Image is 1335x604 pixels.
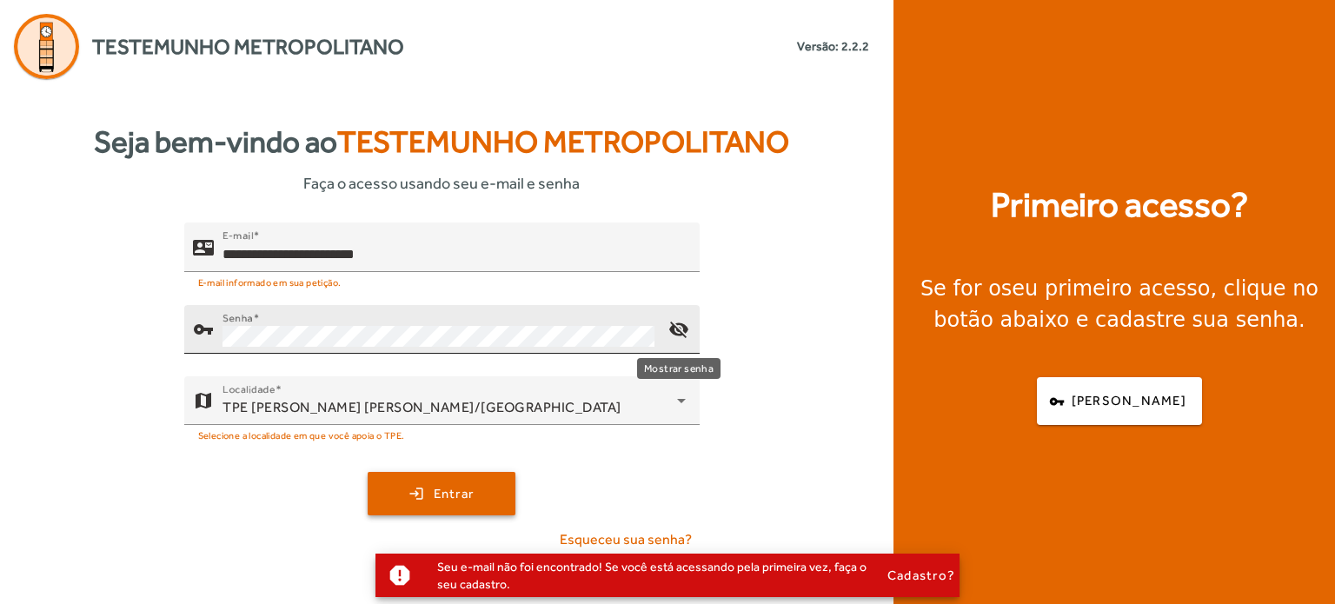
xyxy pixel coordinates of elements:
span: Cadastro? [887,567,955,583]
mat-icon: vpn_key [193,319,214,340]
mat-label: Localidade [222,383,276,395]
span: [PERSON_NAME] [1072,391,1186,411]
span: Testemunho Metropolitano [92,31,404,63]
span: Faça o acesso usando seu e-mail e senha [303,171,580,195]
mat-icon: visibility_off [657,309,699,350]
div: Mostrar senha [637,358,721,379]
img: Logo Agenda [14,14,79,79]
span: Esqueceu sua senha? [560,529,692,550]
mat-label: Senha [222,312,253,324]
button: [PERSON_NAME] [1037,377,1202,425]
div: Se for o , clique no botão abaixo e cadastre sua senha. [914,273,1325,335]
button: Entrar [368,472,515,515]
strong: Primeiro acesso? [991,179,1248,231]
mat-hint: E-mail informado em sua petição. [198,272,342,291]
button: Cadastro? [887,567,956,583]
mat-icon: report [387,562,413,588]
mat-hint: Selecione a localidade em que você apoia o TPE. [198,425,405,444]
span: TPE [PERSON_NAME] [PERSON_NAME]/[GEOGRAPHIC_DATA] [222,399,621,415]
strong: seu primeiro acesso [1001,276,1211,301]
mat-icon: contact_mail [193,237,214,258]
div: Seu e-mail não foi encontrado! Se você está acessando pela primeira vez, faça o seu cadastro. [423,554,887,596]
strong: Seja bem-vindo ao [94,119,789,165]
mat-icon: map [193,390,214,411]
span: Testemunho Metropolitano [337,124,789,159]
span: Entrar [434,484,475,504]
mat-label: E-mail [222,229,253,242]
small: Versão: 2.2.2 [797,37,869,56]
